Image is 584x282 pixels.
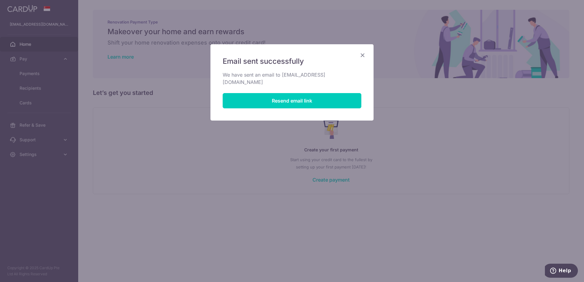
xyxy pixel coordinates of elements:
[223,71,361,86] p: We have sent an email to [EMAIL_ADDRESS][DOMAIN_NAME]
[223,93,361,108] button: Resend email link
[545,264,578,279] iframe: Opens a widget where you can find more information
[223,56,304,66] span: Email sent successfully
[359,52,366,59] button: Close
